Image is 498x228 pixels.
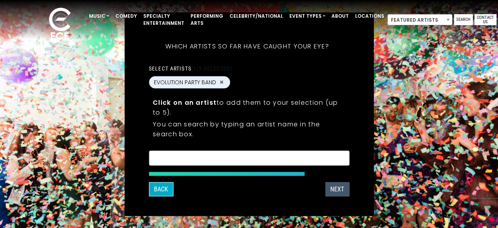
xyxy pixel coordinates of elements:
[149,182,173,196] button: Back
[474,14,496,25] a: Contact Us
[352,9,387,23] a: Locations
[154,156,344,163] textarea: Search
[140,9,187,30] a: Specialty Entertainment
[325,182,349,196] button: Next
[153,119,345,139] p: You can search by typing an artist name in the search box.
[191,65,232,71] span: (1/5 selected)
[454,14,473,25] a: Search
[112,9,140,23] a: Comedy
[40,6,80,44] img: ece_new_logo_whitev2-1.png
[328,9,352,23] a: About
[218,79,225,86] button: Remove EVOLUTION PARTY BAND
[387,14,452,25] span: Featured Artists
[286,9,328,23] a: Event Types
[149,65,232,72] label: Select artists
[153,97,345,117] p: to add them to your selection (up to 5).
[388,15,452,26] span: Featured Artists
[153,98,217,107] strong: Click on an artist
[187,9,226,30] a: Performing Arts
[86,9,112,23] a: Music
[149,32,346,60] h5: Which artists so far have caught your eye?
[226,9,286,23] a: Celebrity/National
[154,78,216,86] span: EVOLUTION PARTY BAND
